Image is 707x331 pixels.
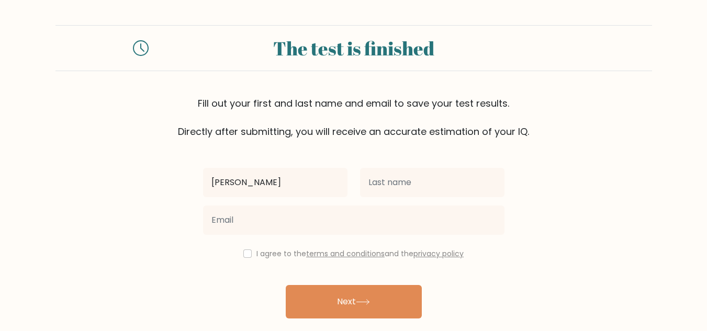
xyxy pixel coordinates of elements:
input: First name [203,168,347,197]
input: Email [203,206,504,235]
div: Fill out your first and last name and email to save your test results. Directly after submitting,... [55,96,652,139]
a: privacy policy [413,248,464,259]
input: Last name [360,168,504,197]
button: Next [286,285,422,318]
div: The test is finished [161,34,546,62]
a: terms and conditions [306,248,385,259]
label: I agree to the and the [256,248,464,259]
